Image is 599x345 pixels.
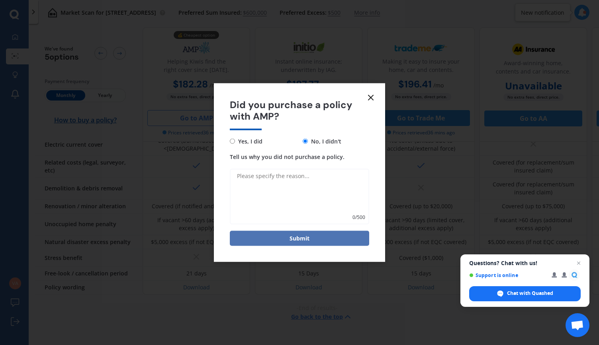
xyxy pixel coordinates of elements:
span: No, I didn't [308,136,341,146]
span: Did you purchase a policy with AMP? [230,99,369,122]
span: Close chat [574,258,583,268]
button: Submit [230,231,369,246]
span: Chat with Quashed [507,290,553,297]
span: 0 / 500 [352,213,365,221]
span: Yes, I did [235,136,262,146]
input: Yes, I did [230,139,235,144]
div: Open chat [566,313,589,337]
span: Questions? Chat with us! [469,260,581,266]
span: Tell us why you did not purchase a policy. [230,153,345,160]
input: No, I didn't [303,139,308,144]
span: Support is online [469,272,546,278]
div: Chat with Quashed [469,286,581,301]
